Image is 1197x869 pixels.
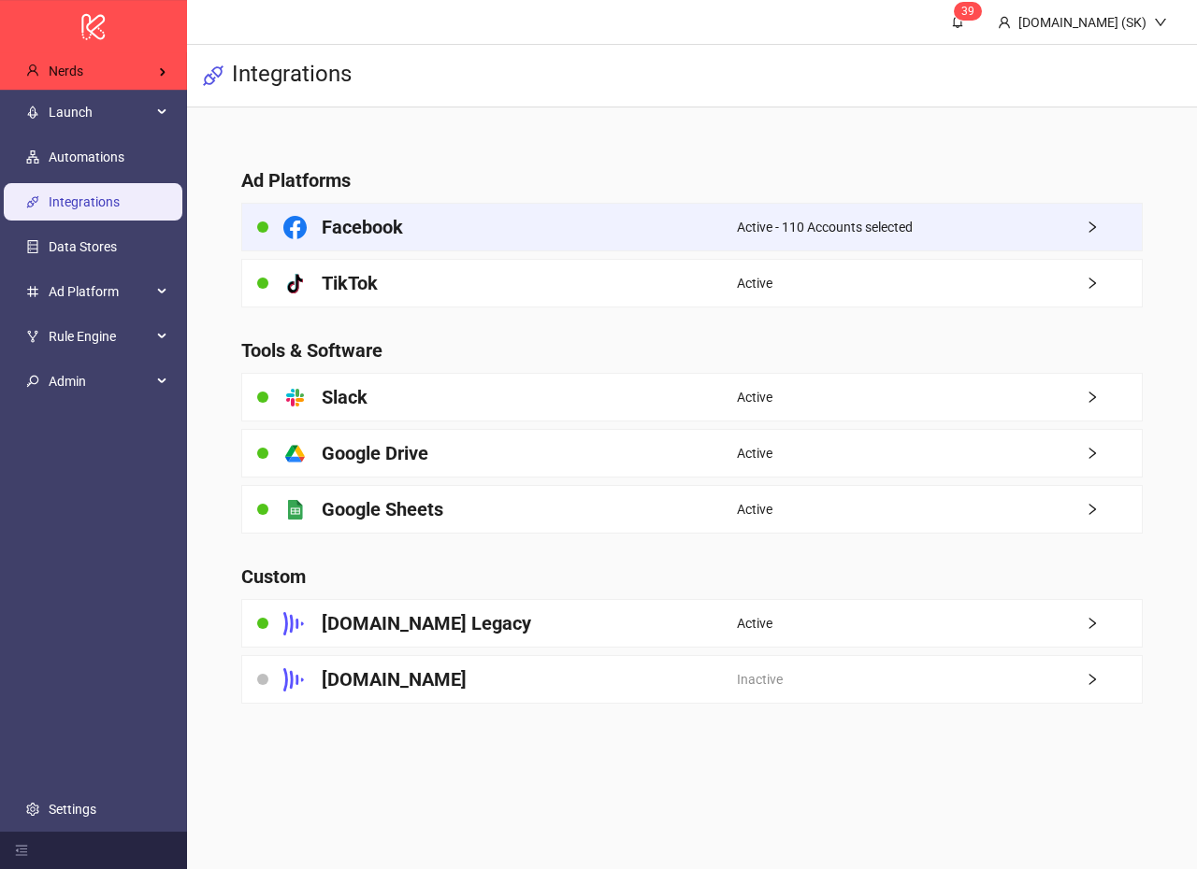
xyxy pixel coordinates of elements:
span: 9 [968,5,974,18]
span: Active [737,613,772,634]
span: Active [737,499,772,520]
h4: [DOMAIN_NAME] [322,666,467,692]
span: right [1086,221,1142,234]
span: Active [737,387,772,407]
span: rocket [26,106,39,119]
h4: Slack [322,384,368,410]
a: FacebookActive - 110 Accounts selectedright [241,203,1144,251]
a: Integrations [49,194,120,209]
span: 3 [961,5,968,18]
span: user [998,16,1011,29]
a: [DOMAIN_NAME] LegacyActiveright [241,599,1144,648]
a: Google SheetsActiveright [241,485,1144,534]
span: Active [737,443,772,463]
a: SlackActiveright [241,373,1144,421]
h4: Tools & Software [241,337,1144,363]
span: menu-fold [15,844,28,857]
span: key [26,375,39,388]
span: Admin [49,363,151,400]
span: fork [26,330,39,343]
h4: Custom [241,563,1144,590]
span: Inactive [737,669,783,690]
span: Active - 110 Accounts selected [737,217,913,237]
h4: Ad Platforms [241,167,1144,193]
span: Nerds [49,64,83,78]
div: [DOMAIN_NAME] (SK) [1011,12,1154,33]
a: Google DriveActiveright [241,429,1144,477]
sup: 39 [954,2,982,21]
span: down [1154,16,1167,29]
a: Settings [49,802,96,817]
svg: Frame.io Logo [283,612,307,635]
h4: [DOMAIN_NAME] Legacy [322,610,531,636]
h4: TikTok [322,270,378,296]
span: right [1086,673,1142,686]
h4: Google Drive [322,440,428,466]
span: Active [737,273,772,293]
span: Ad Platform [49,273,151,310]
span: Rule Engine [49,318,151,355]
span: Launch [49,93,151,131]
span: number [26,285,39,298]
h3: Integrations [232,60,352,92]
span: api [202,64,224,87]
h4: Facebook [322,214,403,240]
span: right [1086,503,1142,516]
a: [DOMAIN_NAME]Inactiveright [241,655,1144,704]
span: right [1086,277,1142,290]
span: right [1086,391,1142,404]
svg: Frame.io Logo [283,668,307,691]
h4: Google Sheets [322,496,443,522]
a: Automations [49,150,124,164]
span: right [1086,447,1142,460]
a: TikTokActiveright [241,259,1144,307]
a: Data Stores [49,239,117,254]
span: bell [951,15,964,28]
span: right [1086,617,1142,630]
span: user [26,64,39,78]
